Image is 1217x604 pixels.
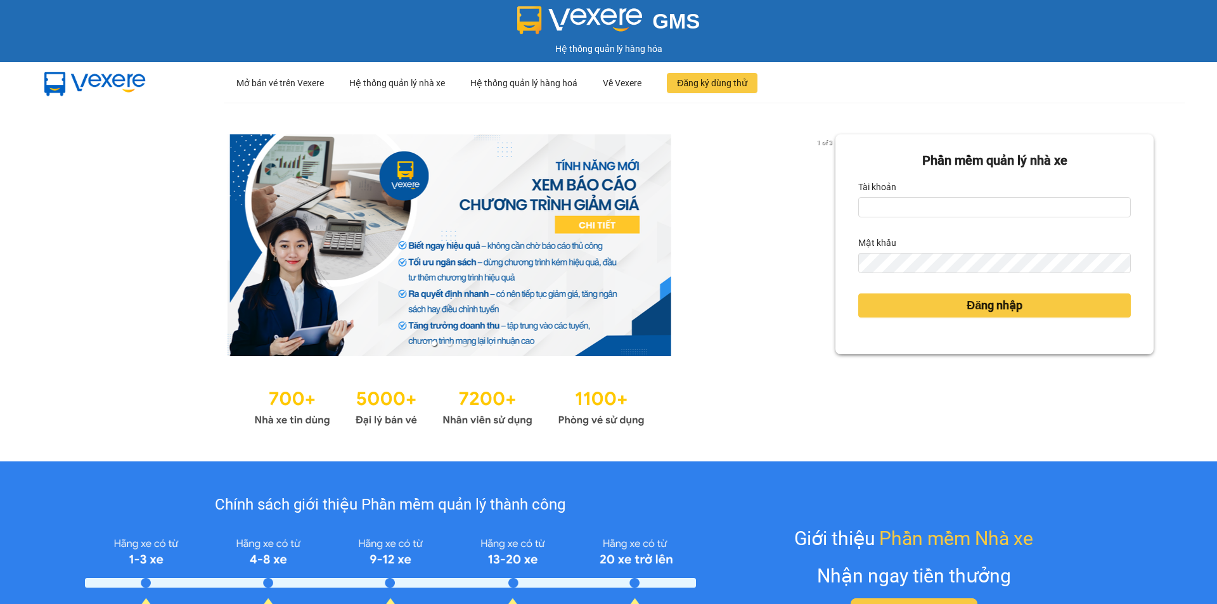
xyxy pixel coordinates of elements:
div: Nhận ngay tiền thưởng [817,561,1011,591]
div: Giới thiệu [794,524,1033,553]
div: Hệ thống quản lý nhà xe [349,63,445,103]
span: Đăng ký dùng thử [677,76,747,90]
label: Tài khoản [858,177,896,197]
button: previous slide / item [63,134,81,356]
div: Phần mềm quản lý nhà xe [858,151,1131,170]
p: 1 of 3 [813,134,835,151]
div: Chính sách giới thiệu Phần mềm quản lý thành công [85,493,695,517]
span: Đăng nhập [967,297,1022,314]
img: mbUUG5Q.png [32,62,158,104]
button: Đăng ký dùng thử [667,73,757,93]
li: slide item 3 [462,341,467,346]
img: logo 2 [517,6,643,34]
button: next slide / item [818,134,835,356]
div: Hệ thống quản lý hàng hoá [470,63,577,103]
input: Mật khẩu [858,253,1131,273]
div: Về Vexere [603,63,641,103]
li: slide item 2 [447,341,452,346]
div: Mở bán vé trên Vexere [236,63,324,103]
img: Statistics.png [254,382,645,430]
span: GMS [652,10,700,33]
div: Hệ thống quản lý hàng hóa [3,42,1214,56]
span: Phần mềm Nhà xe [879,524,1033,553]
label: Mật khẩu [858,233,896,253]
li: slide item 1 [432,341,437,346]
a: GMS [517,19,700,29]
input: Tài khoản [858,197,1131,217]
button: Đăng nhập [858,293,1131,318]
